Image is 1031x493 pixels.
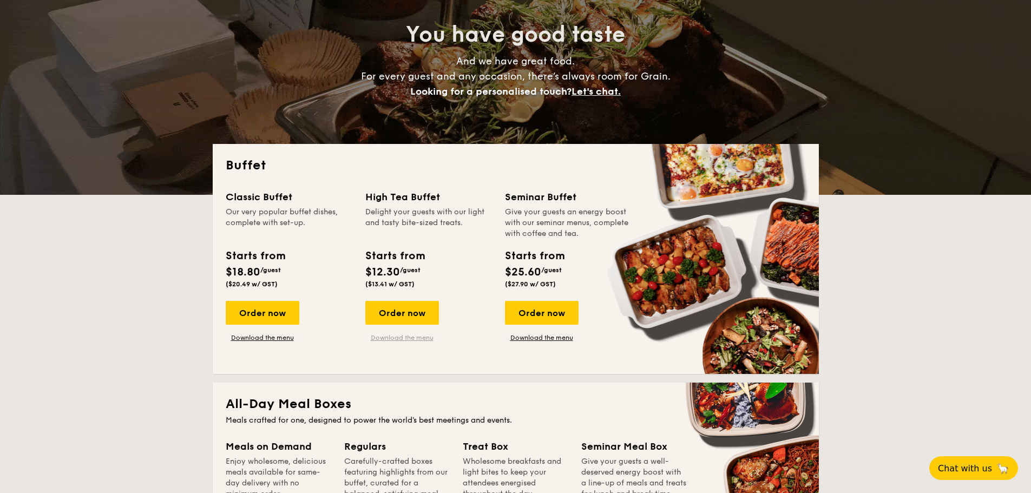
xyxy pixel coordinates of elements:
div: Our very popular buffet dishes, complete with set-up. [226,207,352,239]
div: Seminar Meal Box [581,439,687,454]
span: ($13.41 w/ GST) [365,280,415,288]
div: Give your guests an energy boost with our seminar menus, complete with coffee and tea. [505,207,632,239]
span: /guest [541,266,562,274]
h2: All-Day Meal Boxes [226,396,806,413]
div: High Tea Buffet [365,189,492,205]
span: Looking for a personalised touch? [410,86,572,97]
div: Starts from [505,248,564,264]
span: You have good taste [406,22,625,48]
div: Order now [365,301,439,325]
div: Delight your guests with our light and tasty bite-sized treats. [365,207,492,239]
a: Download the menu [226,333,299,342]
span: ($20.49 w/ GST) [226,280,278,288]
div: Order now [226,301,299,325]
div: Regulars [344,439,450,454]
div: Starts from [226,248,285,264]
span: Let's chat. [572,86,621,97]
h2: Buffet [226,157,806,174]
span: $18.80 [226,266,260,279]
span: $12.30 [365,266,400,279]
span: $25.60 [505,266,541,279]
span: /guest [400,266,421,274]
div: Starts from [365,248,424,264]
a: Download the menu [505,333,579,342]
span: 🦙 [996,462,1009,475]
div: Meals crafted for one, designed to power the world's best meetings and events. [226,415,806,426]
div: Order now [505,301,579,325]
span: And we have great food. For every guest and any occasion, there’s always room for Grain. [361,55,671,97]
button: Chat with us🦙 [929,456,1018,480]
div: Treat Box [463,439,568,454]
a: Download the menu [365,333,439,342]
div: Meals on Demand [226,439,331,454]
div: Classic Buffet [226,189,352,205]
div: Seminar Buffet [505,189,632,205]
span: Chat with us [938,463,992,474]
span: ($27.90 w/ GST) [505,280,556,288]
span: /guest [260,266,281,274]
